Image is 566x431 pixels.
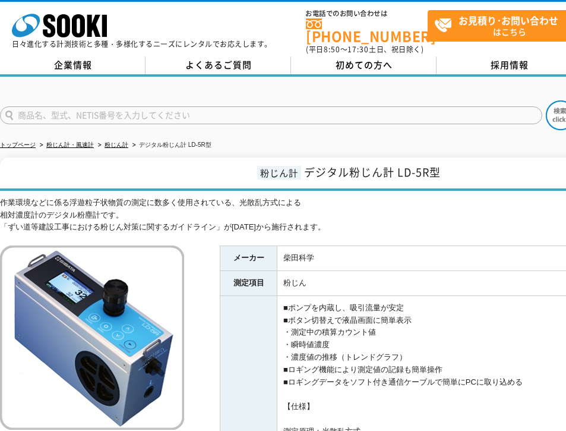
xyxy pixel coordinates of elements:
a: 粉じん計・風速計 [46,141,94,148]
span: 粉じん計 [257,166,301,180]
a: 粉じん計 [105,141,128,148]
p: 日々進化する計測技術と多種・多様化するニーズにレンタルでお応えします。 [12,40,272,48]
a: よくあるご質問 [146,56,291,74]
th: メーカー [220,246,277,271]
span: (平日 ～ 土日、祝日除く) [306,44,423,55]
a: [PHONE_NUMBER] [306,18,428,43]
span: 8:50 [324,44,340,55]
span: デジタル粉じん計 LD-5R型 [304,164,441,180]
span: 17:30 [347,44,369,55]
a: 初めての方へ [291,56,437,74]
span: お電話でのお問い合わせは [306,10,428,17]
li: デジタル粉じん計 LD-5R型 [130,139,211,152]
strong: お見積り･お問い合わせ [459,13,558,27]
span: 初めての方へ [336,58,393,71]
th: 測定項目 [220,271,277,296]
